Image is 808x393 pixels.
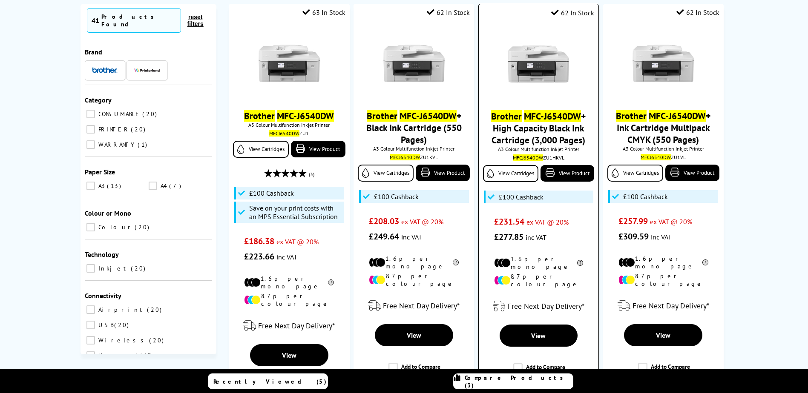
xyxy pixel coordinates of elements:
span: ex VAT @ 20% [526,218,569,226]
input: Inkjet 20 [86,264,95,273]
div: Products Found [101,13,176,28]
span: Wireless [96,336,148,344]
mark: MFCJ6540DW [513,154,543,161]
span: CONSUMABLE [96,110,141,118]
li: 8.7p per colour page [618,272,708,288]
a: View Product [541,165,594,182]
span: inc VAT [401,233,422,241]
span: Colour [96,223,134,231]
div: ZU1HKVL [485,154,592,161]
span: Recently Viewed (5) [213,378,327,385]
span: 1 [138,141,149,148]
span: Technology [85,250,119,259]
span: 20 [131,125,147,133]
label: Add to Compare [513,363,565,379]
div: ZU1KVL [360,154,468,160]
li: 1.6p per mono page [494,255,583,271]
div: modal_delivery [607,294,719,318]
span: inc VAT [526,233,546,242]
div: 62 In Stock [676,8,719,17]
li: 1.6p per mono page [244,275,334,290]
img: Printerland [134,68,160,72]
input: WARRANTY 1 [86,140,95,149]
span: £100 Cashback [249,189,294,197]
span: £100 Cashback [374,192,419,201]
span: Brand [85,48,102,56]
span: £257.99 [618,216,648,227]
span: Connectivity [85,291,121,300]
a: View Product [291,141,345,157]
span: View [282,351,296,359]
span: Free Next Day Delivery* [383,301,460,310]
div: ZU1 [235,130,343,137]
a: View [500,325,578,347]
span: £208.03 [369,216,399,227]
span: 20 [147,306,164,313]
a: View Cartridges [483,165,538,182]
input: A3 13 [86,182,95,190]
a: View [375,324,453,346]
span: A3 Colour Multifunction Inkjet Printer [233,122,345,128]
span: Free Next Day Delivery* [633,301,709,310]
input: Airprint 20 [86,305,95,314]
span: £186.38 [244,236,274,247]
a: View Cartridges [233,141,289,158]
span: £309.59 [618,231,649,242]
span: ex VAT @ 20% [401,217,443,226]
a: Recently Viewed (5) [208,373,328,389]
mark: Brother [491,110,522,122]
input: Colour 20 [86,223,95,231]
span: Compare Products (3) [465,374,573,389]
span: PRINTER [96,125,130,133]
span: USB [96,321,113,329]
span: ex VAT @ 20% [650,217,692,226]
a: Brother MFC-J6540DW [244,110,334,122]
div: 63 In Stock [302,8,345,17]
button: reset filters [181,13,210,28]
span: £100 Cashback [499,193,543,201]
span: £277.85 [494,231,523,242]
mark: Brother [616,110,647,122]
li: 8.7p per colour page [494,273,583,288]
span: £100 Cashback [623,192,668,201]
span: 41 [92,16,99,25]
a: View Cartridges [607,165,663,182]
span: Airprint [96,306,146,313]
span: 20 [142,110,159,118]
div: modal_delivery [358,294,470,318]
span: View [407,331,421,339]
span: Inkjet [96,265,130,272]
span: £249.64 [369,231,399,242]
span: WARRANTY [96,141,137,148]
span: View [656,331,670,339]
span: Colour or Mono [85,209,131,217]
span: Free Next Day Delivery* [258,321,335,330]
mark: MFC-J6540DW [524,110,581,122]
div: 62 In Stock [427,8,470,17]
img: Brother [92,67,118,73]
span: 13 [107,182,123,190]
span: View [531,331,546,340]
div: ZU1VL [610,154,717,160]
img: Brother-MFC-J6540DW-Front-Small.jpg [382,31,446,95]
span: A3 [96,182,106,190]
span: Save on your print costs with an MPS Essential Subscription [249,204,342,221]
img: Brother-MFC-J6540DW-Front-Small.jpg [506,32,570,96]
input: Wireless 20 [86,336,95,345]
div: modal_delivery [483,294,594,318]
span: A3 Colour Multifunction Inkjet Printer [607,145,719,152]
mark: MFC-J6540DW [649,110,706,122]
input: Network 19 [86,351,95,360]
a: View Product [665,165,719,181]
span: 19 [140,352,154,359]
span: 20 [135,223,151,231]
span: £231.54 [494,216,524,227]
span: inc VAT [276,253,297,261]
mark: MFC-J6540DW [400,110,457,122]
span: inc VAT [651,233,672,241]
li: 1.6p per mono page [369,255,459,270]
span: Free Next Day Delivery* [508,301,584,311]
span: (3) [309,166,314,182]
a: View Cartridges [358,165,414,182]
span: Paper Size [85,168,115,176]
